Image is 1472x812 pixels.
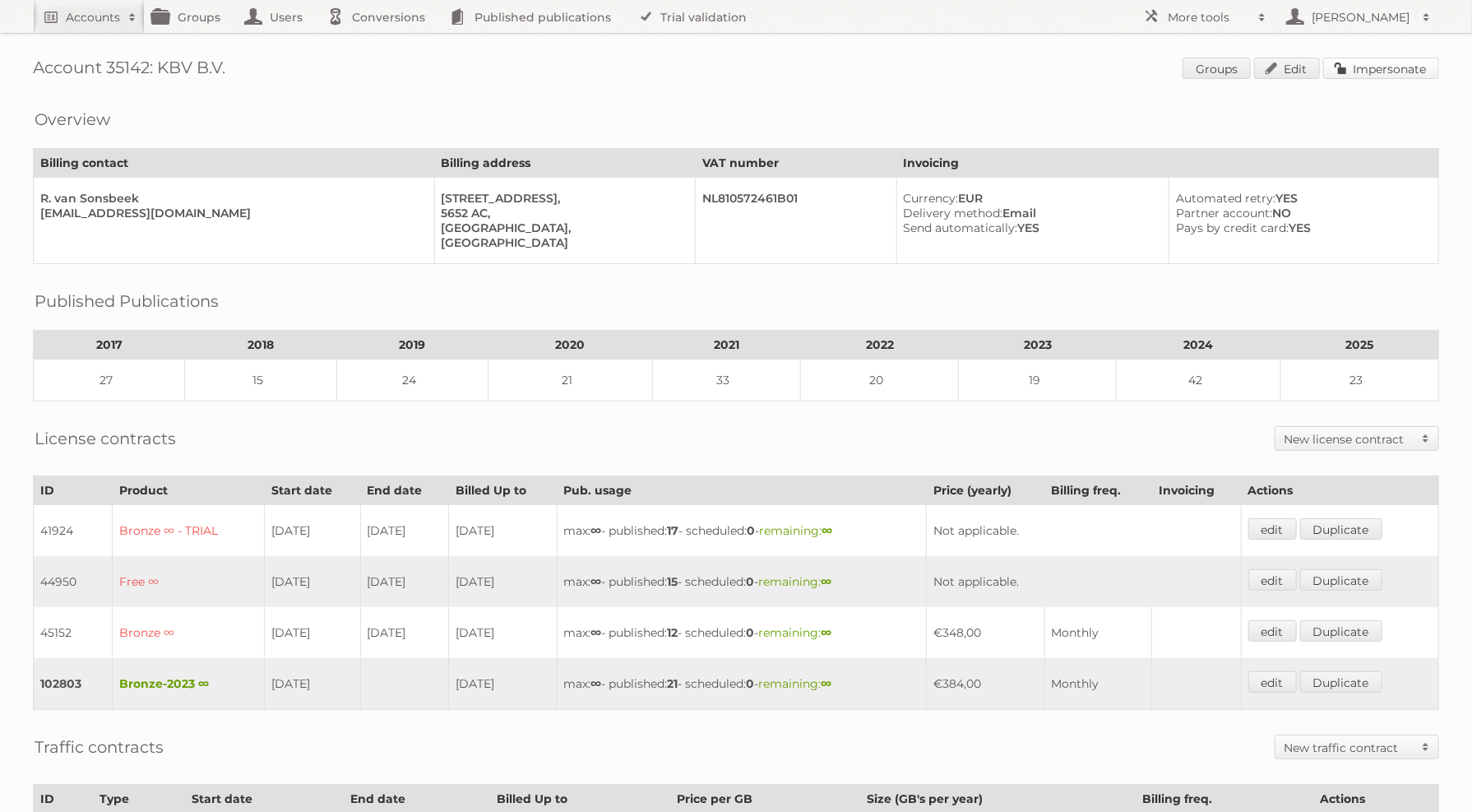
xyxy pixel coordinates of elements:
[1168,9,1250,26] h2: More tools
[34,505,113,557] td: 41924
[185,360,336,401] td: 15
[1176,206,1272,220] span: Partner account:
[1280,331,1438,360] th: 2025
[1176,206,1425,220] div: NO
[488,331,653,360] th: 2020
[591,523,602,538] strong: ∞
[66,9,120,26] h2: Accounts
[591,676,602,691] strong: ∞
[448,556,557,607] td: [DATE]
[927,505,1241,557] td: Not applicable.
[360,505,448,557] td: [DATE]
[1254,58,1320,79] a: Edit
[35,426,176,451] h2: License contracts
[1284,431,1414,448] h2: New license contract
[185,331,336,360] th: 2018
[1241,476,1438,505] th: Actions
[265,556,360,607] td: [DATE]
[1275,427,1438,450] a: New license contract
[1284,740,1414,756] h2: New traffic contract
[927,556,1241,607] td: Not applicable.
[112,476,264,505] th: Product
[759,676,832,691] span: remaining:
[557,556,927,607] td: max: - published: - scheduled: -
[1300,620,1382,642] a: Duplicate
[336,331,488,360] th: 2019
[959,360,1117,401] td: 19
[40,191,421,206] div: R. van Sonsbeek
[112,607,264,658] td: Bronze ∞
[801,360,959,401] td: 20
[1044,658,1151,710] td: Monthly
[112,505,264,557] td: Bronze ∞ - TRIAL
[33,58,1439,82] h1: Account 35142: KBV B.V.
[265,607,360,658] td: [DATE]
[904,206,1003,220] span: Delivery method:
[904,220,1155,235] div: YES
[1323,58,1439,79] a: Impersonate
[1176,220,1425,235] div: YES
[1044,607,1151,658] td: Monthly
[448,505,557,557] td: [DATE]
[557,658,927,710] td: max: - published: - scheduled: -
[336,360,488,401] td: 24
[822,625,832,640] strong: ∞
[40,206,421,220] div: [EMAIL_ADDRESS][DOMAIN_NAME]
[668,574,678,589] strong: 15
[448,476,557,505] th: Billed Up to
[748,523,756,538] strong: 0
[927,658,1044,710] td: €384,00
[360,476,448,505] th: End date
[801,331,959,360] th: 2022
[360,556,448,607] td: [DATE]
[904,220,1018,235] span: Send automatically:
[35,735,164,759] h2: Traffic contracts
[591,574,602,589] strong: ∞
[1308,9,1414,26] h2: [PERSON_NAME]
[557,607,927,658] td: max: - published: - scheduled: -
[1300,569,1382,591] a: Duplicate
[112,556,264,607] td: Free ∞
[112,658,264,710] td: Bronze-2023 ∞
[747,676,755,691] strong: 0
[34,658,113,710] td: 102803
[35,289,219,313] h2: Published Publications
[448,607,557,658] td: [DATE]
[360,607,448,658] td: [DATE]
[904,191,1155,206] div: EUR
[668,676,678,691] strong: 21
[1176,191,1275,206] span: Automated retry:
[1300,671,1382,693] a: Duplicate
[265,505,360,557] td: [DATE]
[1176,220,1289,235] span: Pays by credit card:
[1248,671,1297,693] a: edit
[557,505,927,557] td: max: - published: - scheduled: -
[652,331,801,360] th: 2021
[1176,191,1425,206] div: YES
[34,607,113,658] td: 45152
[34,476,113,505] th: ID
[668,625,678,640] strong: 12
[1414,427,1438,450] span: Toggle
[1117,331,1281,360] th: 2024
[822,523,833,538] strong: ∞
[1248,620,1297,642] a: edit
[265,476,360,505] th: Start date
[35,107,110,132] h2: Overview
[34,556,113,607] td: 44950
[652,360,801,401] td: 33
[927,607,1044,658] td: €348,00
[759,574,832,589] span: remaining:
[448,658,557,710] td: [DATE]
[959,331,1117,360] th: 2023
[434,149,696,178] th: Billing address
[759,625,832,640] span: remaining:
[822,676,832,691] strong: ∞
[442,191,683,206] div: [STREET_ADDRESS],
[591,625,602,640] strong: ∞
[696,149,897,178] th: VAT number
[747,574,755,589] strong: 0
[696,178,897,264] td: NL810572461B01
[896,149,1438,178] th: Invoicing
[488,360,653,401] td: 21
